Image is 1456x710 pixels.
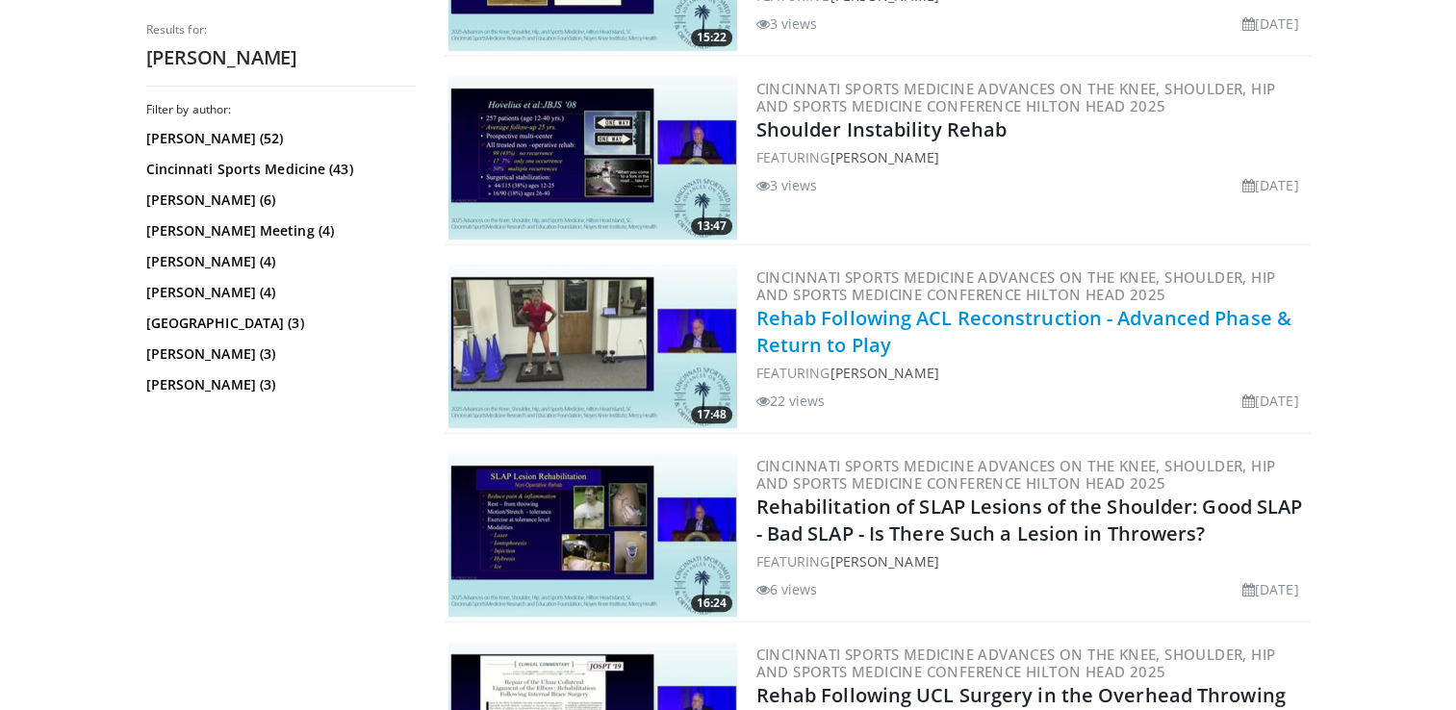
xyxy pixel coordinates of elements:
a: Cincinnati Sports Medicine Advances on the Knee, Shoulder, Hip and Sports Medicine Conference Hil... [756,645,1276,681]
a: [PERSON_NAME] Meeting (4) [146,221,411,241]
a: [PERSON_NAME] (52) [146,129,411,148]
a: [PERSON_NAME] (3) [146,375,411,394]
a: [PERSON_NAME] [830,148,938,166]
a: Shoulder Instability Rehab [756,116,1008,142]
a: Cincinnati Sports Medicine Advances on the Knee, Shoulder, Hip and Sports Medicine Conference Hil... [756,79,1276,115]
img: 802b8a45-a097-4f54-bcc5-772a717cb05e.300x170_q85_crop-smart_upscale.jpg [448,76,737,240]
a: [PERSON_NAME] (4) [146,283,411,302]
img: 15e6ea58-537b-4aef-8d01-8d871dd29455.300x170_q85_crop-smart_upscale.jpg [448,265,737,428]
a: 13:47 [448,76,737,240]
a: [PERSON_NAME] [830,364,938,382]
a: Rehab Following ACL Reconstruction - Advanced Phase & Return to Play [756,305,1291,358]
a: 17:48 [448,265,737,428]
li: [DATE] [1242,13,1299,34]
a: [PERSON_NAME] (3) [146,344,411,364]
li: 22 views [756,391,826,411]
h2: [PERSON_NAME] [146,45,416,70]
a: [PERSON_NAME] [830,552,938,571]
div: FEATURING [756,551,1307,571]
li: [DATE] [1242,175,1299,195]
a: Cincinnati Sports Medicine Advances on the Knee, Shoulder, Hip and Sports Medicine Conference Hil... [756,267,1276,304]
a: Cincinnati Sports Medicine Advances on the Knee, Shoulder, Hip and Sports Medicine Conference Hil... [756,456,1276,493]
a: 16:24 [448,453,737,617]
a: Rehabilitation of SLAP Lesions of the Shoulder: Good SLAP - Bad SLAP - Is There Such a Lesion in ... [756,494,1303,546]
li: [DATE] [1242,391,1299,411]
a: [PERSON_NAME] (4) [146,252,411,271]
div: FEATURING [756,147,1307,167]
span: 17:48 [691,406,732,423]
a: [PERSON_NAME] (6) [146,190,411,210]
h3: Filter by author: [146,102,416,117]
li: 6 views [756,579,818,599]
li: 3 views [756,13,818,34]
span: 13:47 [691,217,732,235]
li: 3 views [756,175,818,195]
a: Cincinnati Sports Medicine (43) [146,160,411,179]
a: [GEOGRAPHIC_DATA] (3) [146,314,411,333]
div: FEATURING [756,363,1307,383]
li: [DATE] [1242,579,1299,599]
img: 10243469-c93c-412d-9cc3-9d09994dd8fa.300x170_q85_crop-smart_upscale.jpg [448,453,737,617]
span: 16:24 [691,595,732,612]
span: 15:22 [691,29,732,46]
p: Results for: [146,22,416,38]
